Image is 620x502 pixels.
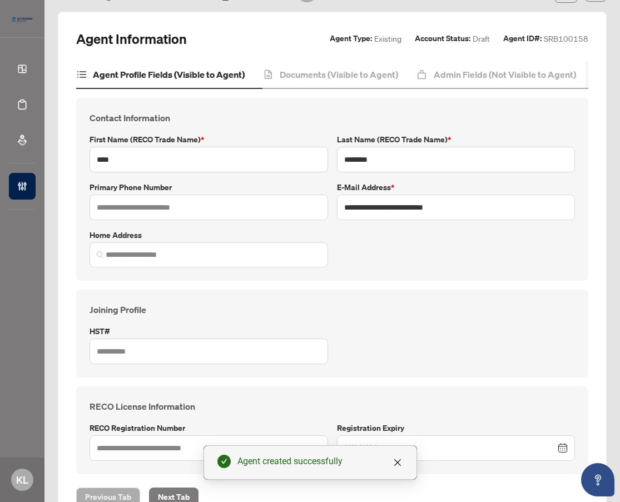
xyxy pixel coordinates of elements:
[337,422,576,434] label: Registration Expiry
[503,32,542,45] label: Agent ID#:
[90,400,575,413] h4: RECO License Information
[97,251,103,258] img: search_icon
[391,456,404,469] a: Close
[16,472,28,488] span: KL
[217,455,231,468] span: check-circle
[544,32,588,45] span: SRB100158
[393,458,402,467] span: close
[415,32,470,45] label: Account Status:
[90,111,575,125] h4: Contact Information
[337,133,576,146] label: Last Name (RECO Trade Name)
[330,32,372,45] label: Agent Type:
[90,133,328,146] label: First Name (RECO Trade Name)
[434,68,576,81] h4: Admin Fields (Not Visible to Agent)
[581,463,614,496] button: Open asap
[93,68,245,81] h4: Agent Profile Fields (Visible to Agent)
[90,325,328,337] label: HST#
[9,14,36,25] img: logo
[473,32,490,45] span: Draft
[337,181,576,193] label: E-mail Address
[90,181,328,193] label: Primary Phone Number
[76,30,187,48] h2: Agent Information
[280,68,398,81] h4: Documents (Visible to Agent)
[90,229,328,241] label: Home Address
[237,455,403,468] div: Agent created successfully
[374,32,401,45] span: Existing
[90,303,575,316] h4: Joining Profile
[90,422,328,434] label: RECO Registration Number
